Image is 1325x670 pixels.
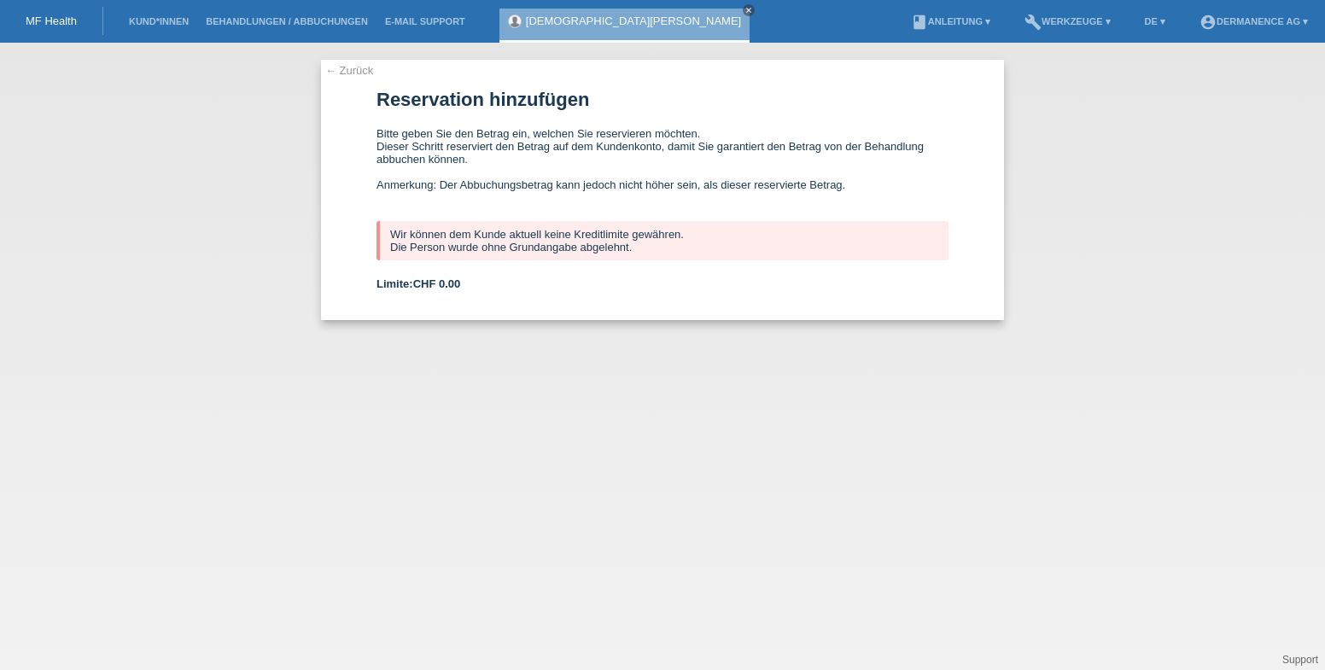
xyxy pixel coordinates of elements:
a: close [743,4,755,16]
i: build [1024,14,1042,31]
i: book [911,14,928,31]
div: Wir können dem Kunde aktuell keine Kreditlimite gewähren. Die Person wurde ohne Grundangabe abgel... [376,221,949,260]
b: Limite: [376,277,460,290]
a: buildWerkzeuge ▾ [1016,16,1119,26]
div: Bitte geben Sie den Betrag ein, welchen Sie reservieren möchten. Dieser Schritt reserviert den Be... [376,127,949,204]
a: account_circleDermanence AG ▾ [1191,16,1316,26]
a: E-Mail Support [376,16,474,26]
i: account_circle [1200,14,1217,31]
span: CHF 0.00 [413,277,461,290]
a: Support [1282,654,1318,666]
i: close [744,6,753,15]
a: Kund*innen [120,16,197,26]
h1: Reservation hinzufügen [376,89,949,110]
a: bookAnleitung ▾ [902,16,999,26]
a: MF Health [26,15,77,27]
a: [DEMOGRAPHIC_DATA][PERSON_NAME] [526,15,741,27]
a: ← Zurück [325,64,373,77]
a: Behandlungen / Abbuchungen [197,16,376,26]
a: DE ▾ [1136,16,1174,26]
